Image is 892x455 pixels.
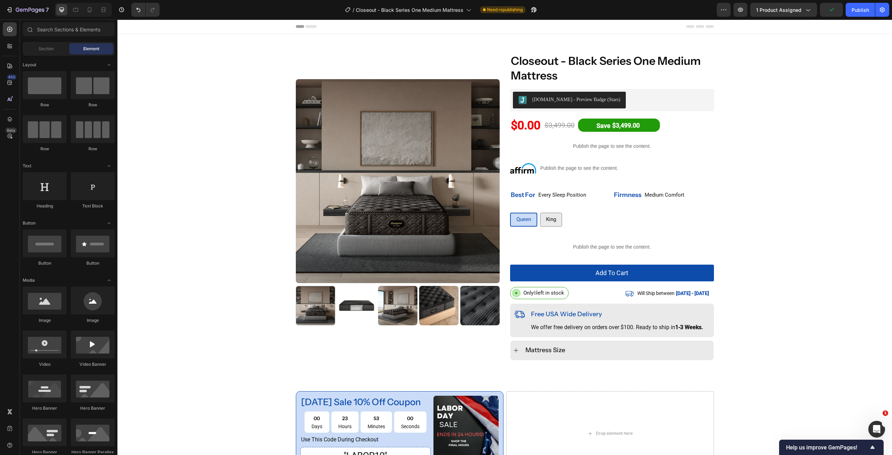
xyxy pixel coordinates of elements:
[23,405,67,411] div: Hero Banner
[497,170,524,181] p: Firmness
[353,6,354,14] span: /
[5,128,17,133] div: Beta
[185,430,311,442] div: "LABOR10"
[71,203,115,209] div: Text Block
[194,395,205,403] div: 00
[23,317,67,324] div: Image
[184,377,303,388] span: [DATE] sale 10% off coupon
[401,76,409,85] img: Judgeme.png
[393,97,424,114] div: $0.00
[395,72,509,89] button: Judge.me - Preview Badge (Stars)
[23,361,67,367] div: Video
[393,245,597,262] button: Add to cart
[103,160,115,172] span: Toggle open
[39,46,54,52] span: Section
[221,404,234,411] p: Hours
[415,76,503,84] div: [DOMAIN_NAME] - Preview Badge (Stars)
[103,275,115,286] span: Toggle open
[23,260,67,266] div: Button
[786,444,868,451] span: Help us improve GemPages!
[393,144,419,154] img: gempages_491294865229873979-26766656-fa74-4dd1-854f-59a12651139c.png
[23,203,67,209] div: Heading
[393,33,597,64] div: Closeout - Black Series One Medium Mattress
[71,317,115,324] div: Image
[478,101,494,111] div: Save
[103,218,115,229] span: Toggle open
[393,123,597,130] p: Publish the page to see the content.
[414,289,585,300] p: Free USA Wide Delivery
[393,224,597,231] p: Publish the page to see the content.
[429,197,439,203] span: King
[786,443,877,452] button: Show survey - Help us improve GemPages!
[103,59,115,70] span: Toggle open
[131,3,160,17] div: Undo/Redo
[83,46,99,52] span: Element
[558,304,585,311] strong: 1-3 Weeks.
[846,3,875,17] button: Publish
[23,22,115,36] input: Search Sections & Elements
[7,74,17,80] div: 450
[883,410,888,416] span: 1
[23,102,67,108] div: Row
[284,404,302,411] p: Seconds
[421,172,469,179] span: Every Sleep Position
[487,7,523,13] span: Need republishing
[423,145,501,152] p: Publish the page to see the content.
[527,171,567,180] p: Medium Comfort
[852,6,869,14] div: Publish
[406,270,447,277] p: Only left in stock
[117,20,892,455] iframe: Design area
[494,101,523,111] div: $3,499.00
[221,395,234,403] div: 23
[356,6,463,14] span: Closeout - Black Series One Medium Mattress
[750,3,817,17] button: 1 product assigned
[71,361,115,367] div: Video Banner
[756,6,801,14] span: 1 product assigned
[71,102,115,108] div: Row
[284,395,302,403] div: 00
[399,197,414,203] span: Queen
[414,303,585,313] p: We offer free delivery on orders over $100. Ready to ship in
[46,6,49,14] p: 7
[194,404,205,411] p: Days
[3,3,52,17] button: 7
[23,277,35,283] span: Media
[478,248,511,259] div: Add to cart
[478,411,515,417] div: Drop element here
[868,421,885,438] iframe: Intercom live chat
[559,271,592,276] span: [DATE] - [DATE]
[426,101,458,110] div: $3,499.00
[71,405,115,411] div: Hero Banner
[416,270,419,276] span: 6
[316,376,381,441] img: gempages_491294865229873979-2ac654c0-d29b-4f9b-81c8-b5c834906014.png
[184,417,261,423] span: use this code during checkout
[408,326,448,335] p: Mattress Size
[71,146,115,152] div: Row
[71,260,115,266] div: Button
[520,271,557,276] span: Will Ship between
[23,220,36,226] span: Button
[23,163,31,169] span: Text
[23,146,67,152] div: Row
[23,62,36,68] span: Layout
[250,404,268,411] p: Minutes
[250,395,268,403] div: 53
[397,290,407,300] img: gempages_491294865229873979-978c231d-eab9-4729-82ef-b46cf3a533d6.png
[393,170,418,181] p: Best For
